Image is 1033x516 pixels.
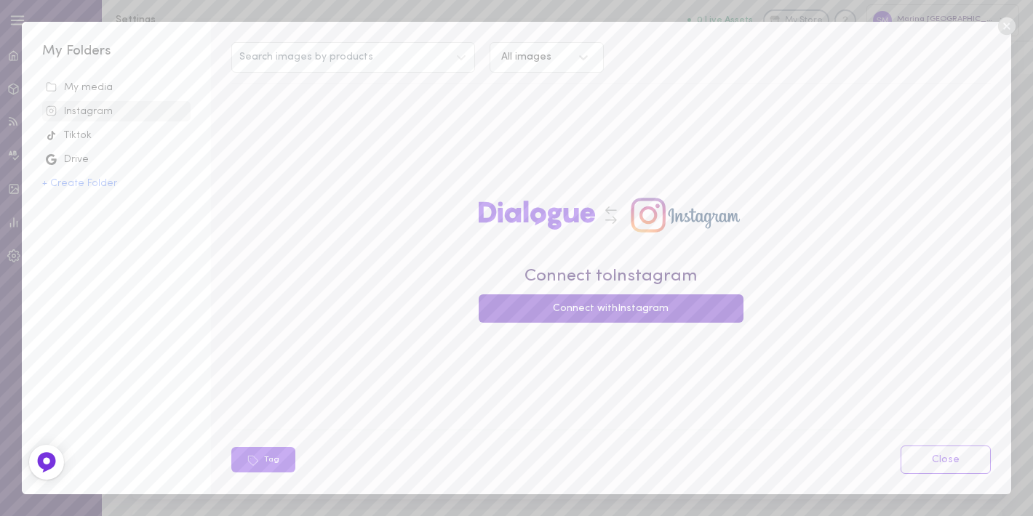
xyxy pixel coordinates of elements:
[46,105,187,119] div: Instagram
[627,186,743,244] img: instagram-icon.svg
[46,129,187,143] div: Tiktok
[901,446,991,474] a: Close
[239,52,373,63] span: Search images by products
[211,22,1010,493] div: Search images by productsAll imagesConnect toInstagramConnect withInstagramTagClose
[501,52,551,63] div: All images
[479,259,743,294] h2: Connect to Instagram
[42,44,111,58] span: My Folders
[231,447,295,472] button: Tag
[479,294,743,323] button: Connect withInstagram
[42,77,191,97] span: unsorted
[46,81,187,95] div: My media
[46,153,187,167] div: Drive
[36,451,57,473] img: Feedback Button
[42,179,117,189] button: + Create Folder
[479,186,595,244] img: logo-1.svg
